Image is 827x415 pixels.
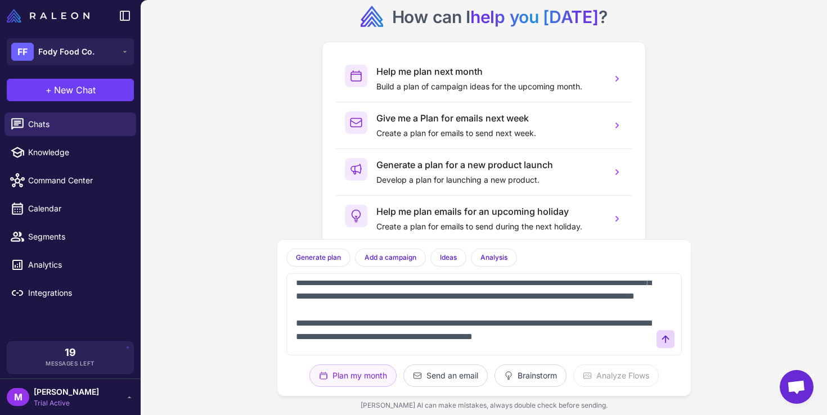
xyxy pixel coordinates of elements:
[286,249,350,267] button: Generate plan
[7,38,134,65] button: FFFody Food Co.
[28,174,127,187] span: Command Center
[65,348,76,358] span: 19
[5,225,136,249] a: Segments
[28,118,127,130] span: Chats
[296,252,341,263] span: Generate plan
[573,364,659,387] button: Analyze Flows
[376,158,603,172] h3: Generate a plan for a new product launch
[376,80,603,93] p: Build a plan of campaign ideas for the upcoming month.
[34,386,99,398] span: [PERSON_NAME]
[365,252,416,263] span: Add a campaign
[355,249,426,267] button: Add a campaign
[34,398,99,408] span: Trial Active
[28,259,127,271] span: Analytics
[28,146,127,159] span: Knowledge
[5,197,136,220] a: Calendar
[376,174,603,186] p: Develop a plan for launching a new product.
[392,6,608,28] h2: How can I ?
[46,359,95,368] span: Messages Left
[277,396,691,415] div: [PERSON_NAME] AI can make mistakes, always double check before sending.
[46,83,52,97] span: +
[11,43,34,61] div: FF
[495,364,567,387] button: Brainstorm
[5,141,136,164] a: Knowledge
[309,364,397,387] button: Plan my month
[440,252,457,263] span: Ideas
[376,111,603,125] h3: Give me a Plan for emails next week
[471,249,517,267] button: Analysis
[376,65,603,78] h3: Help me plan next month
[5,281,136,305] a: Integrations
[480,252,507,263] span: Analysis
[5,112,136,136] a: Chats
[28,287,127,299] span: Integrations
[403,364,488,387] button: Send an email
[28,202,127,215] span: Calendar
[376,220,603,233] p: Create a plan for emails to send during the next holiday.
[7,388,29,406] div: M
[7,9,89,22] img: Raleon Logo
[376,127,603,139] p: Create a plan for emails to send next week.
[54,83,96,97] span: New Chat
[38,46,95,58] span: Fody Food Co.
[5,169,136,192] a: Command Center
[470,7,599,27] span: help you [DATE]
[5,253,136,277] a: Analytics
[780,370,813,404] a: Open chat
[7,79,134,101] button: +New Chat
[376,205,603,218] h3: Help me plan emails for an upcoming holiday
[430,249,466,267] button: Ideas
[28,231,127,243] span: Segments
